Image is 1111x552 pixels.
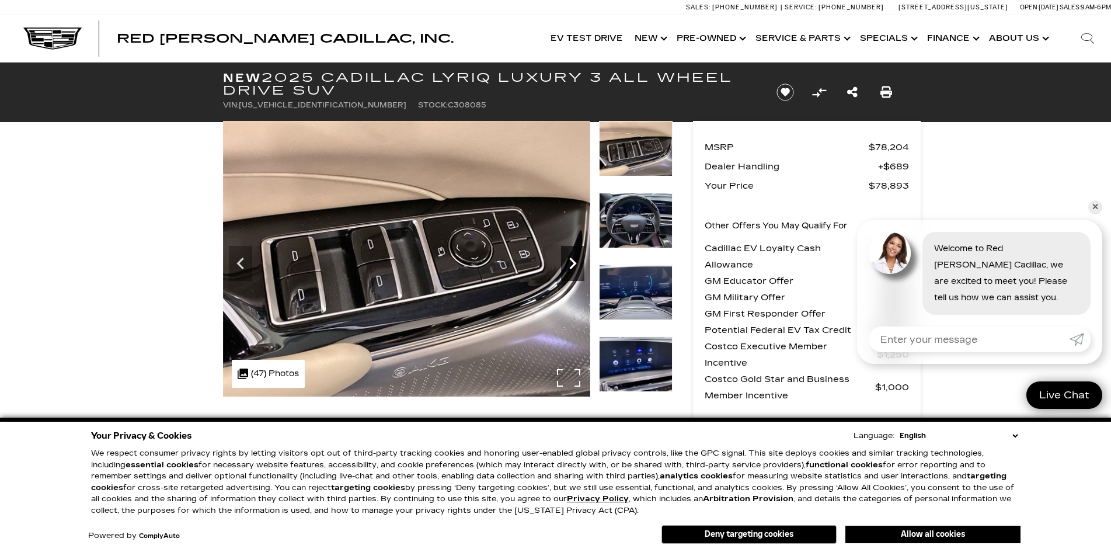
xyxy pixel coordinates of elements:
p: Other Offers You May Qualify For [705,218,848,234]
strong: analytics cookies [660,471,733,481]
a: [STREET_ADDRESS][US_STATE] [898,4,1008,11]
span: Red [PERSON_NAME] Cadillac, Inc. [117,32,454,46]
a: GM First Responder Offer $500 [705,305,909,322]
div: Previous [229,246,252,281]
button: Allow all cookies [845,526,1021,543]
a: Costco Gold Star and Business Member Incentive $1,000 [705,371,909,404]
a: EV Test Drive [545,15,629,62]
span: Sales: [686,4,711,11]
span: [PHONE_NUMBER] [712,4,778,11]
a: Service & Parts [750,15,854,62]
span: Sales: [1060,4,1081,11]
img: New 2025 Emerald Lake Metallic Cadillac Luxury 3 image 19 [599,193,673,248]
span: 9 AM-6 PM [1081,4,1111,11]
a: GM Educator Offer $500 [705,273,909,289]
a: Finance [921,15,983,62]
a: MSRP $78,204 [705,139,909,155]
span: Costco Executive Member Incentive [705,338,877,371]
span: Stock: [418,101,448,109]
a: Print this New 2025 Cadillac LYRIQ Luxury 3 All Wheel Drive SUV [880,84,892,100]
a: About Us [983,15,1053,62]
select: Language Select [897,430,1021,442]
a: Dealer Handling $689 [705,158,909,175]
p: We respect consumer privacy rights by letting visitors opt out of third-party tracking cookies an... [91,448,1021,516]
span: MSRP [705,139,869,155]
span: Open [DATE] [1020,4,1058,11]
h1: 2025 Cadillac LYRIQ Luxury 3 All Wheel Drive SUV [223,71,757,97]
a: GM Military Offer $500 [705,289,909,305]
span: Your Price [705,178,869,194]
u: Privacy Policy [567,494,629,504]
span: Dealer Handling [705,158,878,175]
button: Compare Vehicle [810,84,828,101]
strong: Arbitration Provision [703,494,793,504]
a: ComplyAuto [139,533,180,540]
span: Service: [785,4,817,11]
input: Enter your message [869,327,1070,352]
a: Live Chat [1026,381,1102,409]
span: $78,893 [869,178,909,194]
a: Service: [PHONE_NUMBER] [781,4,887,11]
span: $1,000 [875,379,909,395]
div: Powered by [88,532,180,540]
span: $689 [878,158,909,175]
div: Welcome to Red [PERSON_NAME] Cadillac, we are excited to meet you! Please tell us how we can assi... [922,232,1091,315]
img: New 2025 Emerald Lake Metallic Cadillac Luxury 3 image 18 [223,121,590,397]
span: $78,204 [869,139,909,155]
span: [US_VEHICLE_IDENTIFICATION_NUMBER] [239,101,406,109]
span: GM Military Offer [705,289,882,305]
a: Specials [854,15,921,62]
span: Costco Gold Star and Business Member Incentive [705,371,875,404]
a: Cadillac EV Loyalty Cash Allowance $1,000 [705,240,909,273]
span: GM First Responder Offer [705,305,882,322]
span: [PHONE_NUMBER] [819,4,884,11]
strong: targeting cookies [91,471,1006,492]
strong: New [223,71,262,85]
img: New 2025 Emerald Lake Metallic Cadillac Luxury 3 image 20 [599,265,673,320]
a: Sales: [PHONE_NUMBER] [686,4,781,11]
a: Red [PERSON_NAME] Cadillac, Inc. [117,33,454,44]
span: Cadillac EV Loyalty Cash Allowance [705,240,875,273]
strong: targeting cookies [331,483,405,492]
img: Cadillac Dark Logo with Cadillac White Text [23,27,82,50]
strong: functional cookies [806,460,883,470]
a: Potential Federal EV Tax Credit $7,500 [705,322,909,338]
span: C308085 [448,101,486,109]
strong: essential cookies [126,460,198,470]
span: Live Chat [1033,388,1095,402]
button: Deny targeting cookies [661,525,837,544]
a: Costco Executive Member Incentive $1,250 [705,338,909,371]
a: Pre-Owned [671,15,750,62]
img: New 2025 Emerald Lake Metallic Cadillac Luxury 3 image 21 [599,336,673,392]
span: Potential Federal EV Tax Credit [705,322,874,338]
div: Language: [854,432,894,440]
div: Next [561,246,584,281]
div: (47) Photos [232,360,305,388]
a: Your Price $78,893 [705,178,909,194]
span: VIN: [223,101,239,109]
button: Save vehicle [772,83,798,102]
a: Share this New 2025 Cadillac LYRIQ Luxury 3 All Wheel Drive SUV [847,84,858,100]
img: Agent profile photo [869,232,911,274]
img: New 2025 Emerald Lake Metallic Cadillac Luxury 3 image 18 [599,121,673,176]
span: GM Educator Offer [705,273,882,289]
a: New [629,15,671,62]
a: Submit [1070,327,1091,352]
span: Your Privacy & Cookies [91,428,192,444]
div: Search [1064,15,1111,62]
